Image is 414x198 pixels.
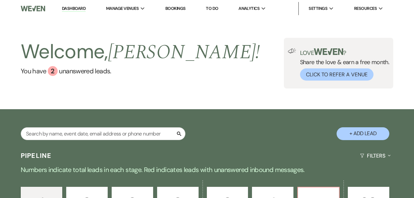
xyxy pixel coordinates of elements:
div: 2 [48,66,58,76]
h3: Pipeline [21,151,52,160]
span: [PERSON_NAME] ! [108,37,260,67]
p: Love ? [300,48,390,56]
img: loud-speaker-illustration.svg [288,48,296,54]
button: Click to Refer a Venue [300,68,373,81]
img: weven-logo-green.svg [314,48,343,55]
button: Filters [357,147,393,164]
img: Weven Logo [21,2,45,15]
div: Share the love & earn a free month. [296,48,390,81]
a: Bookings [165,6,186,11]
span: Settings [309,5,327,12]
span: Analytics [238,5,260,12]
a: Dashboard [62,6,86,12]
span: Manage Venues [106,5,139,12]
a: You have 2 unanswered leads. [21,66,260,76]
h2: Welcome, [21,38,260,66]
input: Search by name, event date, email address or phone number [21,127,185,140]
button: + Add Lead [337,127,389,140]
span: Resources [354,5,377,12]
a: To Do [206,6,218,11]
